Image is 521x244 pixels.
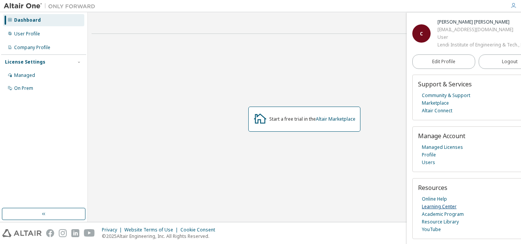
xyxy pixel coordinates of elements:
div: Company Profile [14,45,50,51]
span: C [420,30,423,37]
span: Edit Profile [432,59,455,65]
img: linkedin.svg [71,229,79,237]
img: facebook.svg [46,229,54,237]
div: License Settings [5,59,45,65]
img: youtube.svg [84,229,95,237]
a: Managed Licenses [422,144,463,151]
a: Edit Profile [412,54,475,69]
div: On Prem [14,85,33,91]
a: Resource Library [422,218,459,226]
a: Users [422,159,435,166]
a: Altair Connect [422,107,452,115]
span: Support & Services [418,80,472,88]
img: instagram.svg [59,229,67,237]
img: Altair One [4,2,99,10]
a: Profile [422,151,436,159]
div: Privacy [102,227,124,233]
div: Start a free trial in the [269,116,355,122]
a: Altair Marketplace [316,116,355,122]
span: Manage Account [418,132,465,140]
a: Learning Center [422,203,457,211]
img: altair_logo.svg [2,229,42,237]
div: Cookie Consent [180,227,220,233]
span: Resources [418,183,447,192]
div: Managed [14,72,35,78]
a: Community & Support [422,92,470,99]
a: Marketplace [422,99,449,107]
div: Website Terms of Use [124,227,180,233]
p: © 2025 Altair Engineering, Inc. All Rights Reserved. [102,233,220,239]
a: Academic Program [422,211,464,218]
div: Dashboard [14,17,41,23]
span: Logout [502,58,518,65]
a: YouTube [422,226,441,233]
div: User Profile [14,31,40,37]
a: Online Help [422,195,447,203]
